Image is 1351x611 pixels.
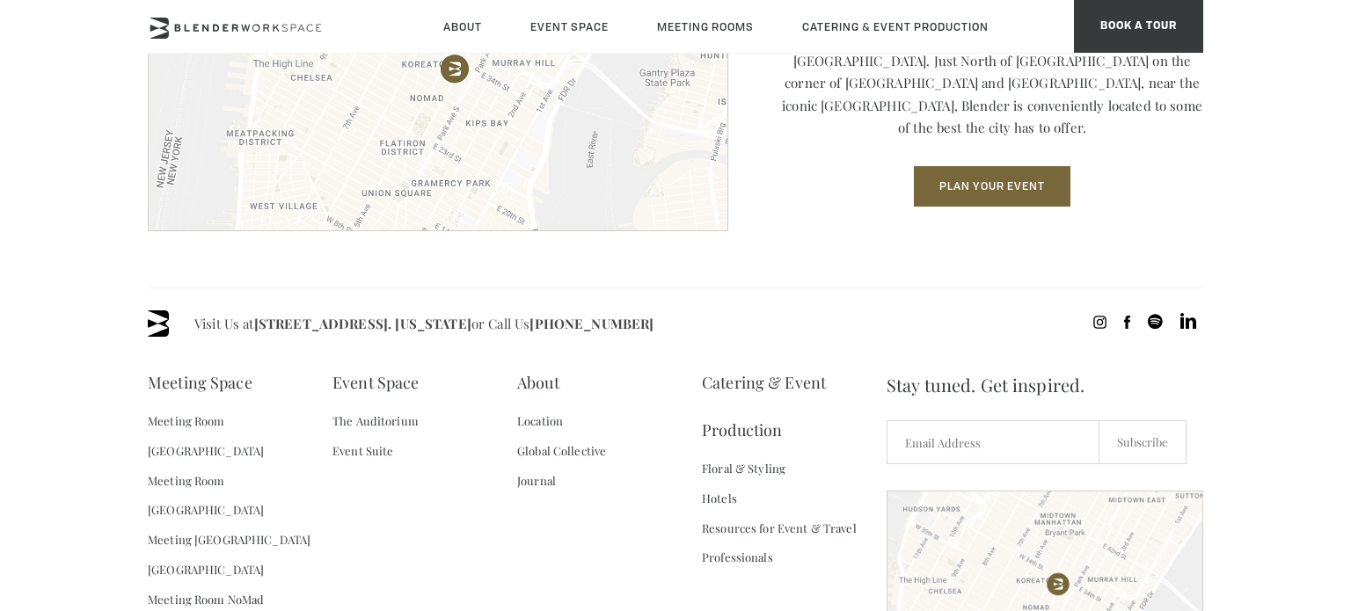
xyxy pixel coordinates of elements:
[1035,387,1351,611] iframe: Chat Widget
[517,436,606,466] a: Global Collective
[781,27,1203,140] p: Located on [GEOGRAPHIC_DATA] in the heart of [GEOGRAPHIC_DATA]. Just North of [GEOGRAPHIC_DATA] o...
[332,359,419,406] a: Event Space
[332,406,419,436] a: The Auditorium
[702,359,887,454] a: Catering & Event Production
[148,525,310,555] a: Meeting [GEOGRAPHIC_DATA]
[529,315,654,332] a: [PHONE_NUMBER]
[887,420,1099,464] input: Email Address
[148,466,332,526] a: Meeting Room [GEOGRAPHIC_DATA]
[254,315,471,332] a: [STREET_ADDRESS]. [US_STATE]
[702,454,785,484] a: Floral & Styling
[332,436,393,466] a: Event Suite
[887,359,1203,411] span: Stay tuned. Get inspired.
[702,513,887,573] a: Resources for Event & Travel Professionals
[914,166,1070,207] button: Plan Your Event
[517,466,556,496] a: Journal
[148,359,252,406] a: Meeting Space
[194,310,654,337] span: Visit Us at or Call Us
[517,406,563,436] a: Location
[517,359,559,406] a: About
[702,484,737,513] a: Hotels
[148,406,332,466] a: Meeting Room [GEOGRAPHIC_DATA]
[148,555,264,585] a: [GEOGRAPHIC_DATA]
